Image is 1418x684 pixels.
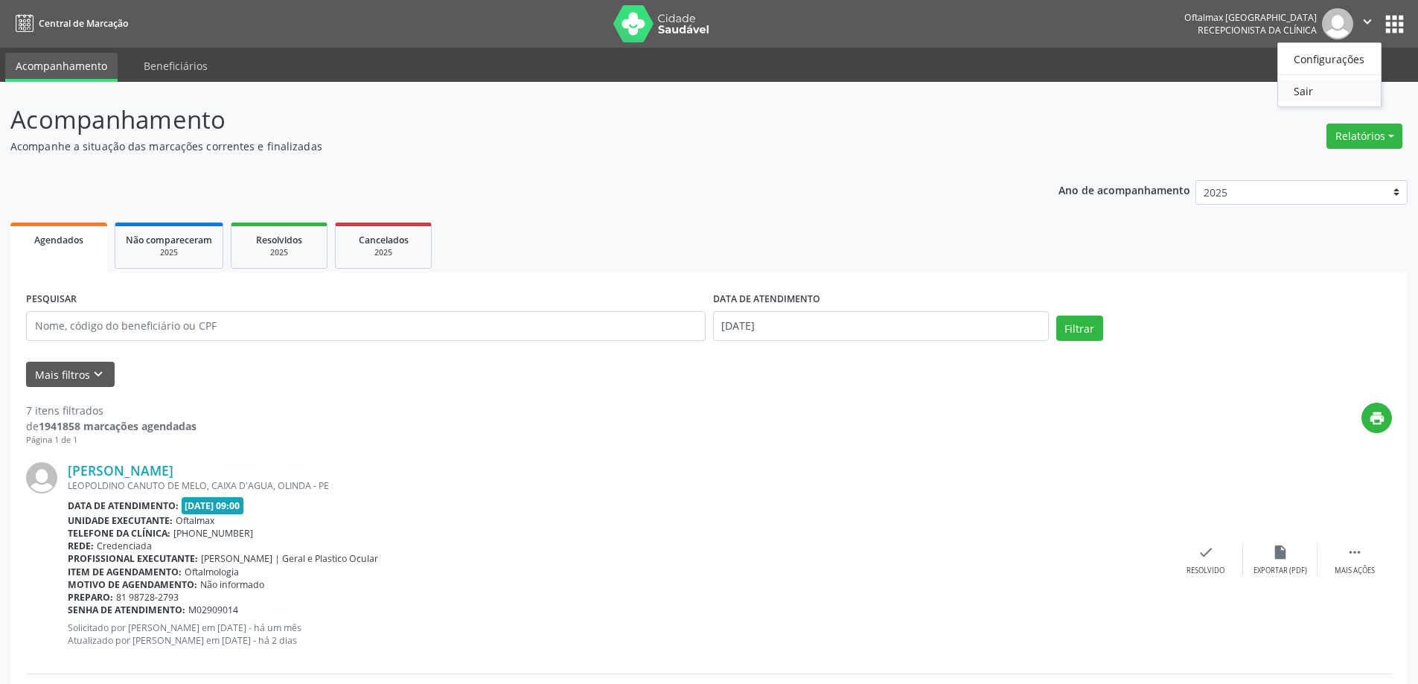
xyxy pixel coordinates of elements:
i: print [1369,410,1385,426]
span: Oftalmax [176,514,214,527]
a: Sair [1278,80,1381,101]
button: Relatórios [1326,124,1402,149]
ul:  [1277,42,1382,107]
div: Oftalmax [GEOGRAPHIC_DATA] [1184,11,1317,24]
button:  [1353,8,1382,39]
img: img [1322,8,1353,39]
span: Central de Marcação [39,17,128,30]
span: Recepcionista da clínica [1198,24,1317,36]
strong: 1941858 marcações agendadas [39,419,197,433]
b: Telefone da clínica: [68,527,170,540]
div: LEOPOLDINO CANUTO DE MELO, CAIXA D'AGUA, OLINDA - PE [68,479,1169,492]
input: Selecione um intervalo [713,311,1049,341]
a: Acompanhamento [5,53,118,82]
i: check [1198,544,1214,560]
i: keyboard_arrow_down [90,366,106,383]
button: apps [1382,11,1408,37]
i:  [1359,13,1376,30]
span: Credenciada [97,540,152,552]
b: Unidade executante: [68,514,173,527]
b: Profissional executante: [68,552,198,565]
p: Acompanhe a situação das marcações correntes e finalizadas [10,138,989,154]
p: Solicitado por [PERSON_NAME] em [DATE] - há um mês Atualizado por [PERSON_NAME] em [DATE] - há 2 ... [68,621,1169,647]
a: [PERSON_NAME] [68,462,173,479]
b: Senha de atendimento: [68,604,185,616]
span: Resolvidos [256,234,302,246]
a: Central de Marcação [10,11,128,36]
span: Cancelados [359,234,409,246]
span: [PERSON_NAME] | Geral e Plastico Ocular [201,552,378,565]
button: Mais filtroskeyboard_arrow_down [26,362,115,388]
div: de [26,418,197,434]
p: Acompanhamento [10,101,989,138]
div: Exportar (PDF) [1253,566,1307,576]
label: DATA DE ATENDIMENTO [713,288,820,311]
button: Filtrar [1056,316,1103,341]
div: Resolvido [1187,566,1224,576]
b: Data de atendimento: [68,499,179,512]
div: 2025 [126,247,212,258]
img: img [26,462,57,493]
input: Nome, código do beneficiário ou CPF [26,311,706,341]
i:  [1347,544,1363,560]
span: Oftalmologia [185,566,239,578]
b: Motivo de agendamento: [68,578,197,591]
span: Não compareceram [126,234,212,246]
label: PESQUISAR [26,288,77,311]
button: print [1361,403,1392,433]
span: Agendados [34,234,83,246]
span: [DATE] 09:00 [182,497,244,514]
span: [PHONE_NUMBER] [173,527,253,540]
a: Configurações [1278,48,1381,69]
p: Ano de acompanhamento [1058,180,1190,199]
span: 81 98728-2793 [116,591,179,604]
b: Item de agendamento: [68,566,182,578]
div: 2025 [346,247,421,258]
span: Não informado [200,578,264,591]
span: M02909014 [188,604,238,616]
a: Beneficiários [133,53,218,79]
div: Mais ações [1335,566,1375,576]
div: 2025 [242,247,316,258]
div: Página 1 de 1 [26,434,197,447]
b: Rede: [68,540,94,552]
i: insert_drive_file [1272,544,1288,560]
b: Preparo: [68,591,113,604]
div: 7 itens filtrados [26,403,197,418]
